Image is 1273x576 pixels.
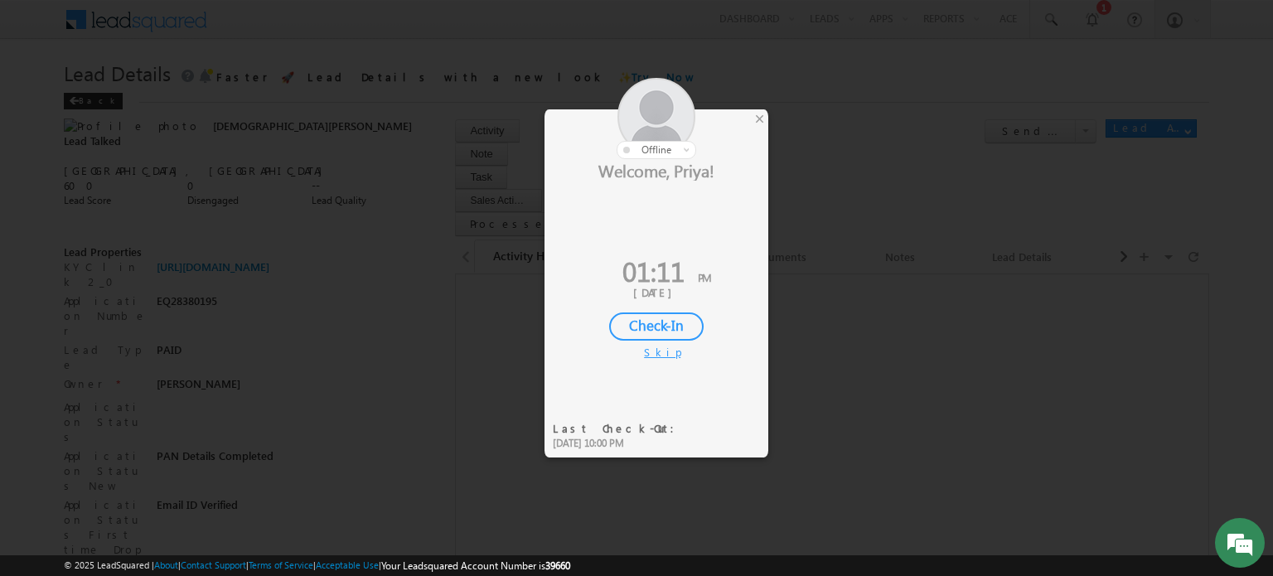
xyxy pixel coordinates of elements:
div: Check-In [609,312,704,341]
a: Terms of Service [249,559,313,570]
span: © 2025 LeadSquared | | | | | [64,558,570,574]
span: PM [698,270,711,284]
span: Your Leadsquared Account Number is [381,559,570,572]
a: About [154,559,178,570]
div: [DATE] [557,285,756,300]
div: Welcome, Priya! [545,159,768,181]
span: 39660 [545,559,570,572]
div: × [751,109,768,128]
div: Skip [644,345,669,360]
span: offline [641,143,671,156]
a: Contact Support [181,559,246,570]
span: 01:11 [622,252,685,289]
div: [DATE] 10:00 PM [553,436,685,451]
div: Last Check-Out: [553,421,685,436]
a: Acceptable Use [316,559,379,570]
